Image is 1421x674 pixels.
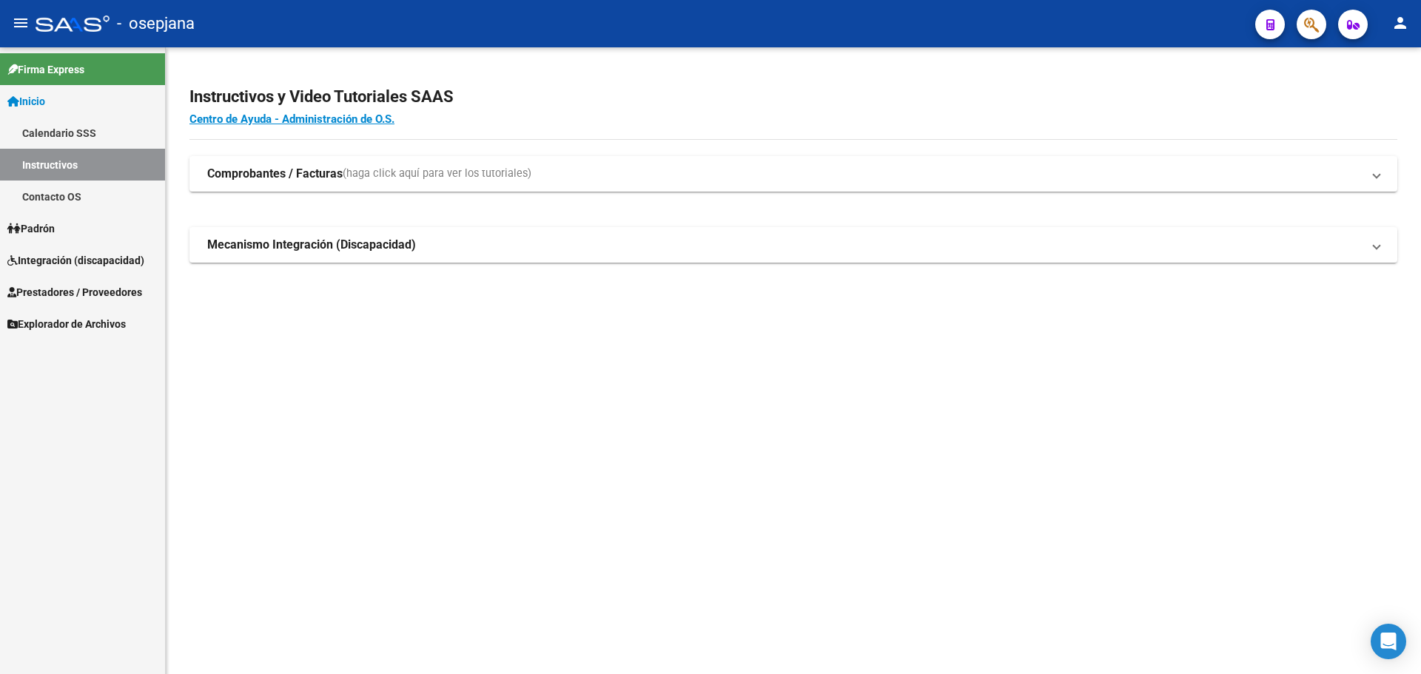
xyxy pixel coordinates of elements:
div: Open Intercom Messenger [1371,624,1406,659]
span: Firma Express [7,61,84,78]
mat-expansion-panel-header: Mecanismo Integración (Discapacidad) [189,227,1397,263]
a: Centro de Ayuda - Administración de O.S. [189,112,394,126]
strong: Comprobantes / Facturas [207,166,343,182]
mat-icon: person [1391,14,1409,32]
span: - osepjana [117,7,195,40]
span: Integración (discapacidad) [7,252,144,269]
strong: Mecanismo Integración (Discapacidad) [207,237,416,253]
span: Padrón [7,220,55,237]
mat-expansion-panel-header: Comprobantes / Facturas(haga click aquí para ver los tutoriales) [189,156,1397,192]
h2: Instructivos y Video Tutoriales SAAS [189,83,1397,111]
span: (haga click aquí para ver los tutoriales) [343,166,531,182]
span: Prestadores / Proveedores [7,284,142,300]
span: Explorador de Archivos [7,316,126,332]
mat-icon: menu [12,14,30,32]
span: Inicio [7,93,45,109]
